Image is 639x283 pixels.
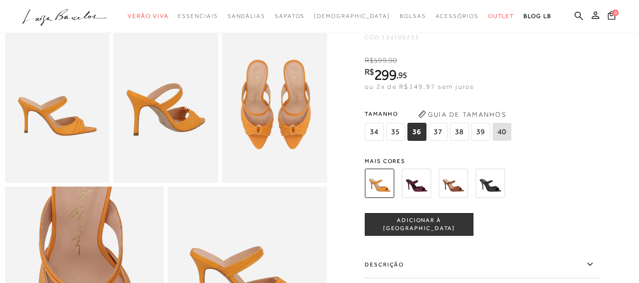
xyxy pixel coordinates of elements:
[365,213,473,236] button: ADICIONAR À [GEOGRAPHIC_DATA]
[374,56,386,65] span: 599
[488,8,515,25] a: categoryNavScreenReaderText
[365,34,554,40] div: CÓD:
[178,13,218,19] span: Essenciais
[222,26,327,183] img: image
[612,9,619,16] span: 0
[438,169,468,198] img: MULE PEEP TOE EM COURO DRAPEADO CARAMELO
[374,66,396,83] span: 299
[365,83,474,90] span: ou 2x de R$149,97 sem juros
[398,70,407,80] span: 95
[5,26,110,183] img: image
[178,8,218,25] a: categoryNavScreenReaderText
[524,8,551,25] a: BLOG LB
[275,13,305,19] span: Sapatos
[471,123,490,141] span: 39
[436,13,479,19] span: Acessórios
[400,13,426,19] span: Bolsas
[492,123,511,141] span: 40
[365,251,601,278] label: Descrição
[382,34,420,41] span: 134700233
[128,13,168,19] span: Verão Viva
[387,56,397,65] i: ,
[228,8,265,25] a: categoryNavScreenReaderText
[228,13,265,19] span: Sandálias
[407,123,426,141] span: 36
[475,169,505,198] img: MULE PEEP TOE EM COURO DRAPEADO PRETO
[400,8,426,25] a: categoryNavScreenReaderText
[365,56,374,65] i: R$
[488,13,515,19] span: Outlet
[396,71,407,79] i: ,
[128,8,168,25] a: categoryNavScreenReaderText
[365,169,394,198] img: MULE PEEP TOE EM COURO DRAPEADO AMARELO AÇAFRÃO
[365,107,514,121] span: Tamanho
[365,68,374,76] i: R$
[386,123,405,141] span: 35
[415,107,509,122] button: Guia de Tamanhos
[365,158,601,164] span: Mais cores
[365,123,384,141] span: 34
[314,8,390,25] a: noSubCategoriesText
[365,216,473,233] span: ADICIONAR À [GEOGRAPHIC_DATA]
[524,13,551,19] span: BLOG LB
[450,123,469,141] span: 38
[605,10,618,23] button: 0
[114,26,219,183] img: image
[436,8,479,25] a: categoryNavScreenReaderText
[314,13,390,19] span: [DEMOGRAPHIC_DATA]
[388,56,397,65] span: 90
[429,123,447,141] span: 37
[275,8,305,25] a: categoryNavScreenReaderText
[402,169,431,198] img: MULE PEEP TOE EM COURO DRAPEADO AMEIXA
